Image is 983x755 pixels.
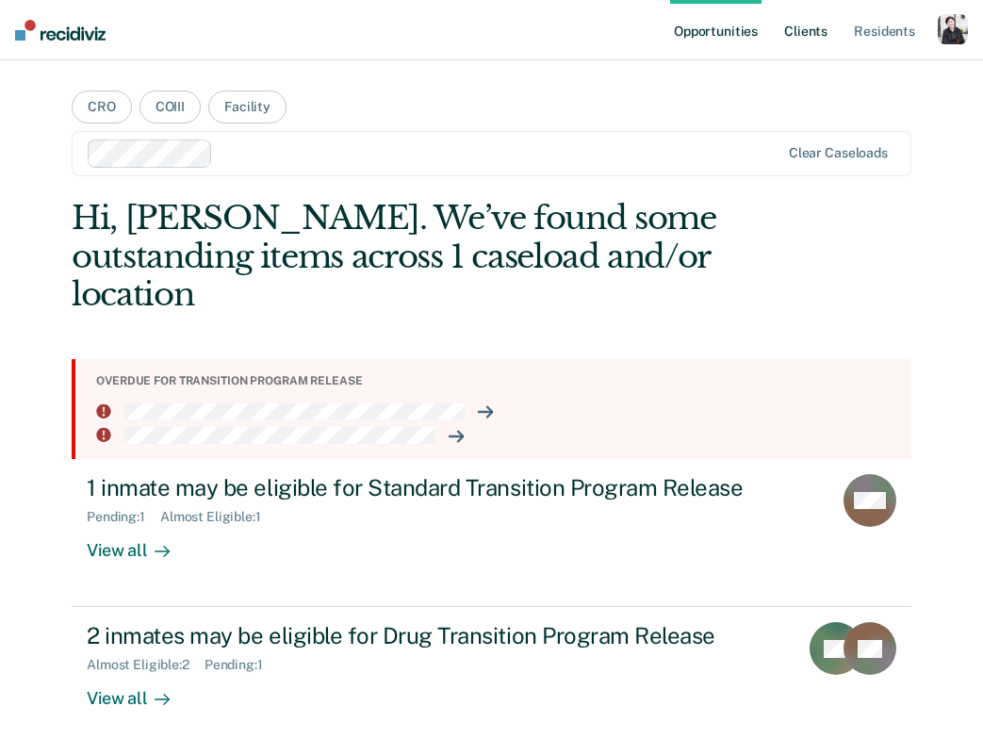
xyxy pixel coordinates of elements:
div: Hi, [PERSON_NAME]. We’ve found some outstanding items across 1 caseload and/or location [72,199,744,314]
button: COIII [139,90,201,123]
div: 2 inmates may be eligible for Drug Transition Program Release [87,622,748,649]
div: Clear caseloads [789,145,888,161]
div: Overdue for transition program release [96,374,896,387]
a: 2 inmates may be eligible for Drug Transition Program ReleaseAlmost Eligible:2Pending:1View all [72,607,911,755]
div: View all [87,525,192,562]
img: Recidiviz [15,20,106,41]
div: Pending : 1 [205,657,278,673]
div: Pending : 1 [87,509,160,525]
button: CRO [72,90,132,123]
button: Facility [208,90,287,123]
div: Almost Eligible : 1 [160,509,276,525]
div: Almost Eligible : 2 [87,657,205,673]
a: 1 inmate may be eligible for Standard Transition Program ReleasePending:1Almost Eligible:1View all [72,459,911,607]
div: 1 inmate may be eligible for Standard Transition Program Release [87,474,748,501]
div: View all [87,673,192,710]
